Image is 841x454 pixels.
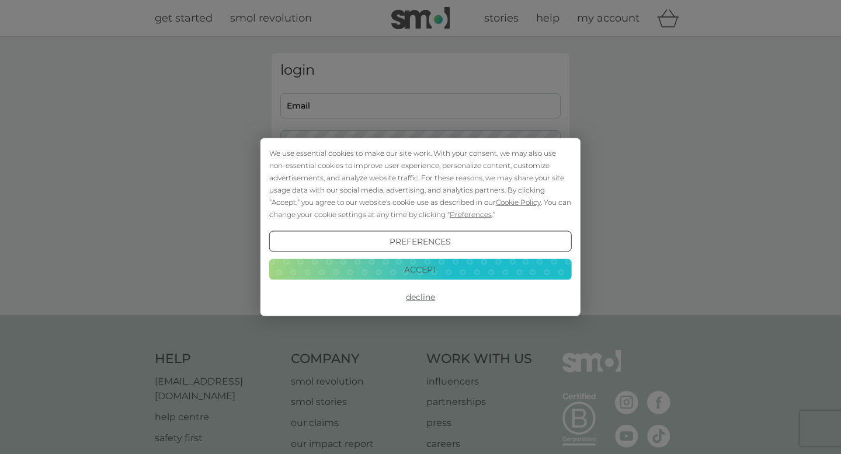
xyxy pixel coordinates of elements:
span: Preferences [450,210,492,219]
button: Decline [269,287,572,308]
button: Preferences [269,231,572,252]
div: Cookie Consent Prompt [260,138,581,316]
div: We use essential cookies to make our site work. With your consent, we may also use non-essential ... [269,147,572,221]
span: Cookie Policy [496,198,541,207]
button: Accept [269,259,572,280]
